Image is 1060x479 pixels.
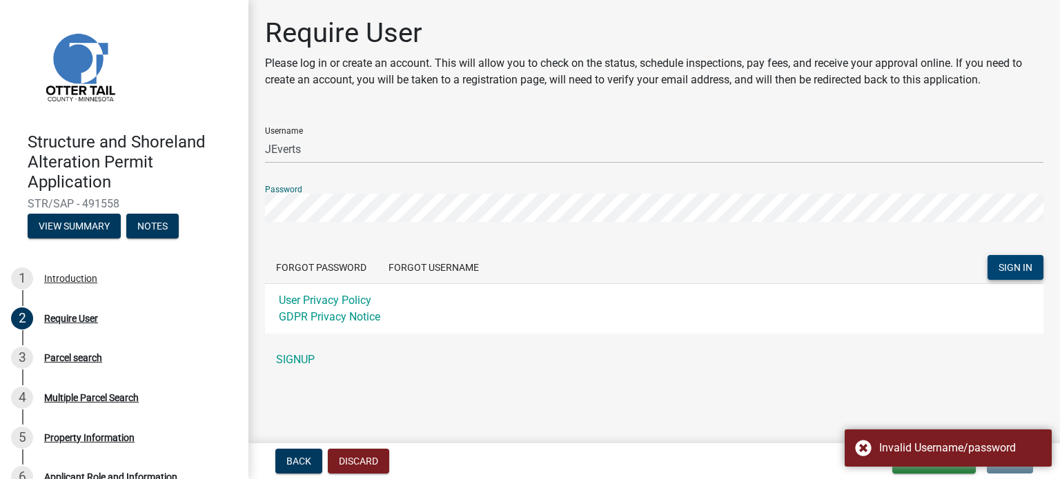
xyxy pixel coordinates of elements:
[279,310,380,323] a: GDPR Privacy Notice
[377,255,490,280] button: Forgot Username
[265,17,1043,50] h1: Require User
[44,393,139,402] div: Multiple Parcel Search
[44,314,98,323] div: Require User
[44,433,135,442] div: Property Information
[11,427,33,449] div: 5
[28,222,121,233] wm-modal-confirm: Summary
[275,449,322,473] button: Back
[126,214,179,238] button: Notes
[279,294,371,307] a: User Privacy Policy
[44,274,97,283] div: Introduction
[265,346,1043,374] a: SIGNUP
[44,353,102,363] div: Parcel search
[879,440,1041,456] div: Invalid Username/password
[28,14,131,118] img: Otter Tail County, Minnesota
[328,449,389,473] button: Discard
[286,456,311,467] span: Back
[265,255,377,280] button: Forgot Password
[126,222,179,233] wm-modal-confirm: Notes
[28,214,121,238] button: View Summary
[11,267,33,289] div: 1
[265,55,1043,88] p: Please log in or create an account. This will allow you to check on the status, schedule inspecti...
[28,197,221,210] span: STR/SAP - 491558
[988,255,1043,280] button: SIGN IN
[11,307,33,329] div: 2
[11,387,33,409] div: 4
[999,262,1032,273] span: SIGN IN
[28,132,237,192] h4: Structure and Shoreland Alteration Permit Application
[11,347,33,369] div: 3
